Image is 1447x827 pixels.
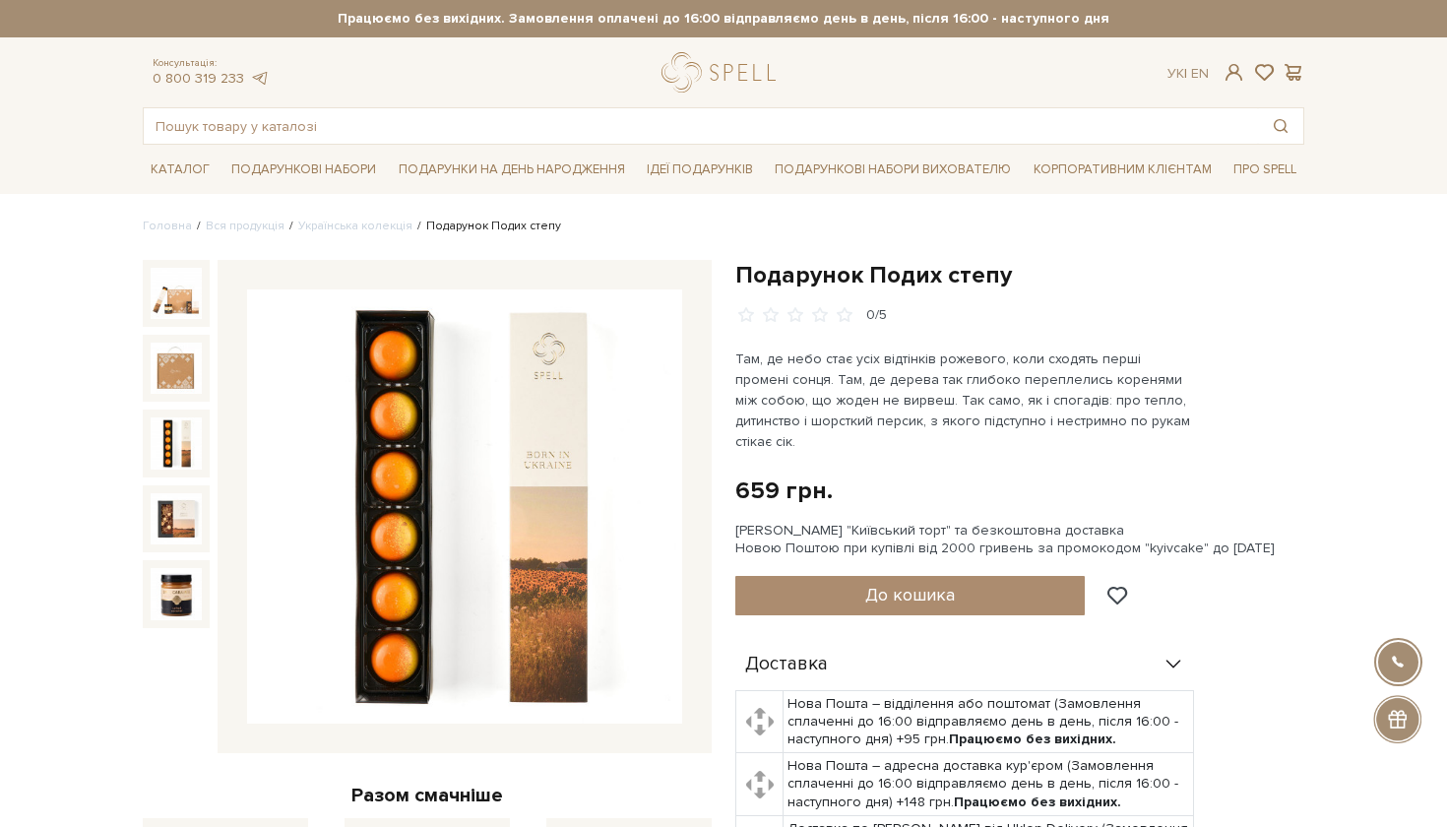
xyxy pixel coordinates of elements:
span: Доставка [745,656,828,673]
span: Консультація: [153,57,269,70]
a: Подарунки на День народження [391,155,633,185]
li: Подарунок Подих степу [412,218,561,235]
img: Подарунок Подих степу [151,343,202,394]
div: Разом смачніше [143,783,712,808]
a: Подарункові набори вихователю [767,153,1019,186]
b: Працюємо без вихідних. [949,731,1116,747]
h1: Подарунок Подих степу [735,260,1304,290]
div: Ук [1167,65,1209,83]
div: 0/5 [866,306,887,325]
td: Нова Пошта – адресна доставка кур'єром (Замовлення сплаченні до 16:00 відправляємо день в день, п... [784,753,1194,816]
span: | [1184,65,1187,82]
a: Подарункові набори [223,155,384,185]
input: Пошук товару у каталозі [144,108,1258,144]
button: Пошук товару у каталозі [1258,108,1303,144]
a: Українська колекція [298,219,412,233]
div: [PERSON_NAME] "Київський торт" та безкоштовна доставка Новою Поштою при купівлі від 2000 гривень ... [735,522,1304,557]
a: Корпоративним клієнтам [1026,153,1220,186]
a: Каталог [143,155,218,185]
b: Працюємо без вихідних. [954,794,1121,810]
img: Подарунок Подих степу [151,493,202,544]
div: 659 грн. [735,476,833,506]
a: En [1191,65,1209,82]
button: До кошика [735,576,1085,615]
img: Подарунок Подих степу [151,568,202,619]
p: Там, де небо стає усіх відтінків рожевого, коли сходять перші промені сонця. Там, де дерева так г... [735,349,1197,452]
a: Вся продукція [206,219,284,233]
strong: Працюємо без вихідних. Замовлення оплачені до 16:00 відправляємо день в день, після 16:00 - насту... [143,10,1304,28]
img: Подарунок Подих степу [151,417,202,469]
a: 0 800 319 233 [153,70,244,87]
img: Подарунок Подих степу [247,289,682,725]
a: logo [661,52,785,93]
a: Про Spell [1226,155,1304,185]
a: telegram [249,70,269,87]
span: До кошика [865,584,955,605]
a: Головна [143,219,192,233]
a: Ідеї подарунків [639,155,761,185]
td: Нова Пошта – відділення або поштомат (Замовлення сплаченні до 16:00 відправляємо день в день, піс... [784,690,1194,753]
img: Подарунок Подих степу [151,268,202,319]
